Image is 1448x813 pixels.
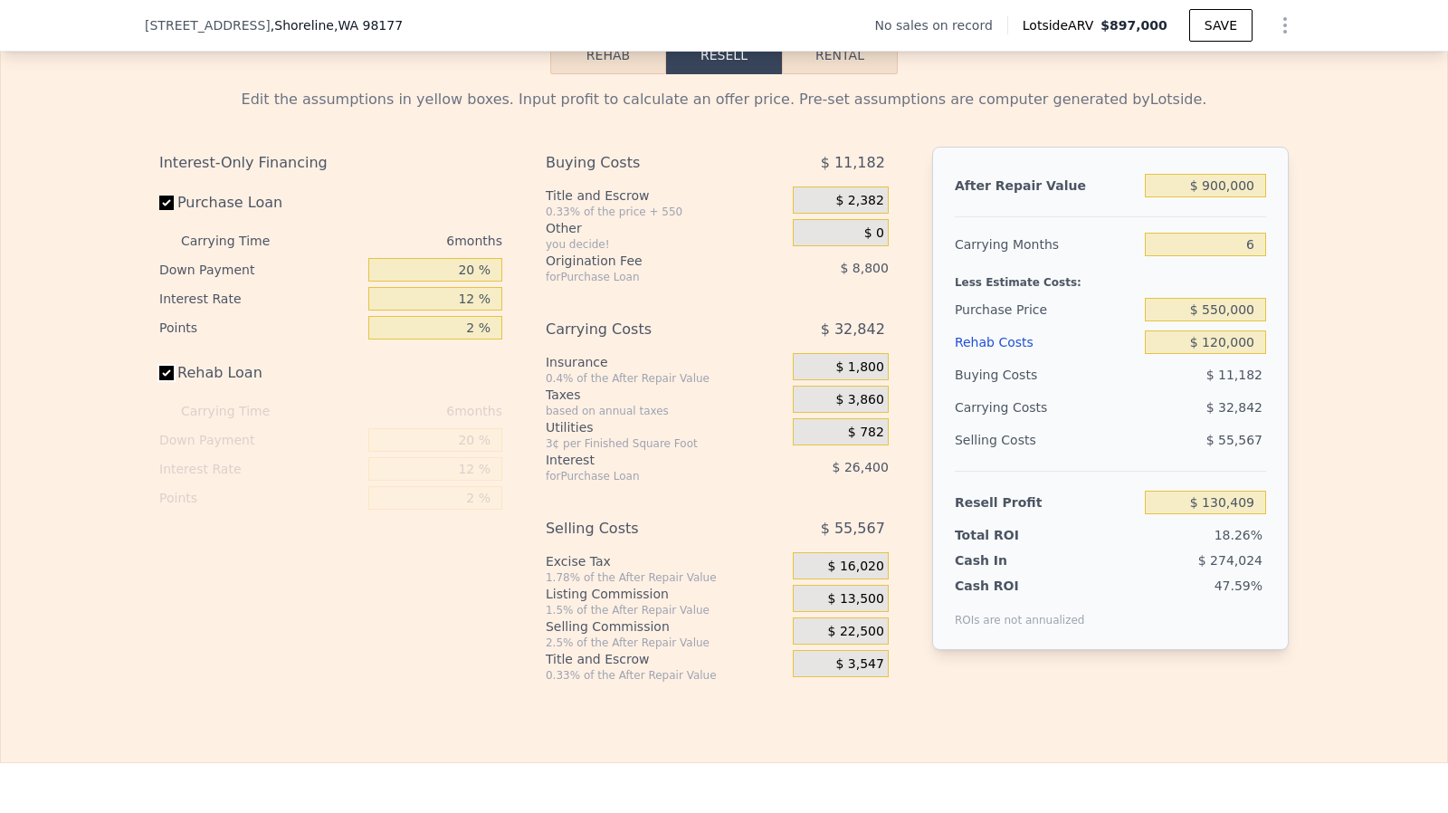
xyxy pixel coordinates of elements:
[159,483,361,512] div: Points
[546,570,786,585] div: 1.78% of the After Repair Value
[334,18,403,33] span: , WA 98177
[159,89,1289,110] div: Edit the assumptions in yellow boxes. Input profit to calculate an offer price. Pre-set assumptio...
[546,187,786,205] div: Title and Escrow
[546,252,748,270] div: Origination Fee
[159,366,174,380] input: Rehab Loan
[159,454,361,483] div: Interest Rate
[955,595,1085,627] div: ROIs are not annualized
[875,16,1007,34] div: No sales on record
[955,359,1138,391] div: Buying Costs
[864,225,884,242] span: $ 0
[828,559,884,575] span: $ 16,020
[546,353,786,371] div: Insurance
[1198,553,1262,568] span: $ 274,024
[546,386,786,404] div: Taxes
[546,205,786,219] div: 0.33% of the price + 550
[159,147,502,179] div: Interest-Only Financing
[955,486,1138,519] div: Resell Profit
[159,313,361,342] div: Points
[955,577,1085,595] div: Cash ROI
[159,357,361,389] label: Rehab Loan
[835,392,883,408] span: $ 3,860
[835,359,883,376] span: $ 1,800
[833,460,889,474] span: $ 26,400
[546,436,786,451] div: 3¢ per Finished Square Foot
[821,313,885,346] span: $ 32,842
[546,512,748,545] div: Selling Costs
[955,169,1138,202] div: After Repair Value
[159,196,174,210] input: Purchase Loan
[1215,528,1262,542] span: 18.26%
[1023,16,1100,34] span: Lotside ARV
[546,668,786,683] div: 0.33% of the After Repair Value
[306,397,502,426] div: 6 months
[546,552,786,570] div: Excise Tax
[546,451,748,469] div: Interest
[546,219,786,237] div: Other
[306,226,502,255] div: 6 months
[550,36,666,74] button: Rehab
[835,656,883,673] span: $ 3,547
[181,226,299,255] div: Carrying Time
[821,147,885,179] span: $ 11,182
[955,526,1068,544] div: Total ROI
[955,326,1138,359] div: Rehab Costs
[546,404,786,418] div: based on annual taxes
[271,16,403,34] span: , Shoreline
[145,16,271,34] span: [STREET_ADDRESS]
[546,270,748,284] div: for Purchase Loan
[546,147,748,179] div: Buying Costs
[546,418,786,436] div: Utilities
[546,617,786,636] div: Selling Commission
[835,193,883,209] span: $ 2,382
[955,228,1138,261] div: Carrying Months
[159,284,361,313] div: Interest Rate
[840,261,888,275] span: $ 8,800
[546,585,786,603] div: Listing Commission
[955,261,1266,293] div: Less Estimate Costs:
[1100,18,1167,33] span: $897,000
[159,187,361,219] label: Purchase Loan
[1215,579,1262,593] span: 47.59%
[828,591,884,607] span: $ 13,500
[955,293,1138,326] div: Purchase Price
[828,624,884,640] span: $ 22,500
[546,371,786,386] div: 0.4% of the After Repair Value
[159,255,361,284] div: Down Payment
[159,426,361,454] div: Down Payment
[955,391,1068,424] div: Carrying Costs
[546,636,786,650] div: 2.5% of the After Repair Value
[1189,9,1253,42] button: SAVE
[848,425,884,441] span: $ 782
[821,512,885,545] span: $ 55,567
[955,424,1138,456] div: Selling Costs
[1206,368,1262,382] span: $ 11,182
[546,237,786,252] div: you decide!
[955,551,1068,569] div: Cash In
[782,36,898,74] button: Rental
[1206,433,1262,447] span: $ 55,567
[1267,7,1303,43] button: Show Options
[181,397,299,426] div: Carrying Time
[546,469,748,483] div: for Purchase Loan
[546,313,748,346] div: Carrying Costs
[546,650,786,668] div: Title and Escrow
[1206,400,1262,415] span: $ 32,842
[666,36,782,74] button: Resell
[546,603,786,617] div: 1.5% of the After Repair Value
